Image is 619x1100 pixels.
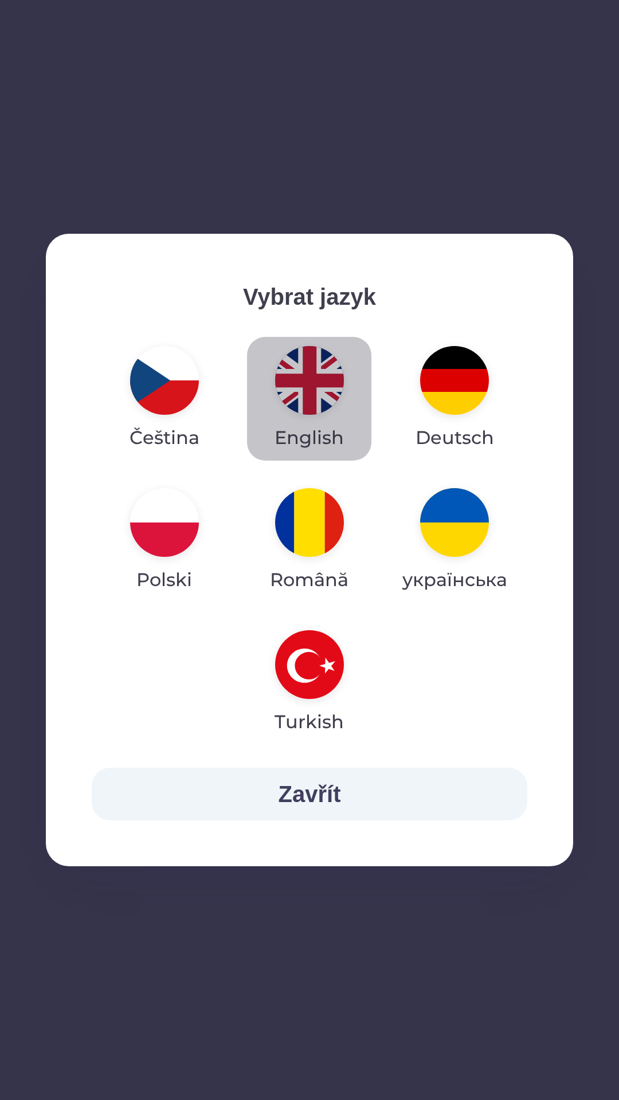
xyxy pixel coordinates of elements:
p: English [275,424,344,451]
button: Zavřít [92,768,527,820]
button: Polski [103,479,226,603]
button: українська [382,479,527,603]
p: українська [402,566,507,594]
p: Turkish [275,708,344,736]
button: English [247,337,371,461]
p: Deutsch [416,424,494,451]
img: ro flag [275,488,344,557]
p: Čeština [130,424,199,451]
button: Română [242,479,376,603]
button: Čeština [102,337,227,461]
p: Polski [136,566,192,594]
img: de flag [420,346,489,415]
p: Română [270,566,348,594]
img: uk flag [420,488,489,557]
img: pl flag [130,488,199,557]
button: Deutsch [388,337,522,461]
img: tr flag [275,630,344,699]
img: cs flag [130,346,199,415]
button: Turkish [247,621,371,745]
img: en flag [275,346,344,415]
p: Vybrat jazyk [92,280,527,314]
